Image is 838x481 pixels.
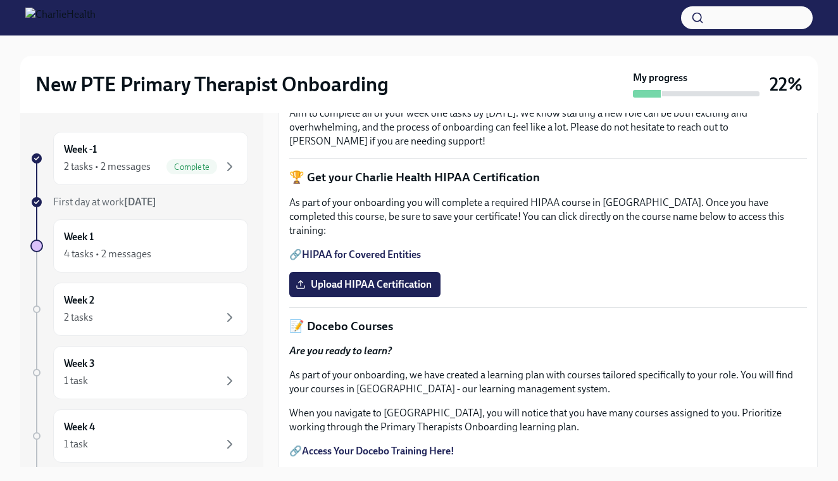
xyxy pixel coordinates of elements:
p: 📝 Docebo Courses [289,318,807,335]
p: 🏆 Get your Charlie Health HIPAA Certification [289,169,807,186]
p: As part of your onboarding, we have created a learning plan with courses tailored specifically to... [289,368,807,396]
h6: Week -1 [64,143,97,157]
h3: 22% [770,73,803,96]
h6: Week 1 [64,230,94,244]
h6: Week 4 [64,420,95,434]
div: 1 task [64,437,88,451]
a: Week 22 tasks [30,283,248,336]
span: Complete [166,162,217,172]
strong: [DATE] [124,196,156,208]
a: Week 31 task [30,346,248,399]
a: Week -12 tasks • 2 messagesComplete [30,132,248,185]
img: CharlieHealth [25,8,96,28]
a: Week 14 tasks • 2 messages [30,219,248,273]
p: When you navigate to [GEOGRAPHIC_DATA], you will notice that you have many courses assigned to yo... [289,406,807,434]
a: HIPAA for Covered Entities [302,248,421,260]
p: As part of your onboarding you will complete a required HIPAA course in [GEOGRAPHIC_DATA]. Once y... [289,196,807,238]
h6: Week 3 [64,357,95,371]
a: First day at work[DATE] [30,195,248,209]
p: 🔗 [289,444,807,458]
p: 🔗 [289,248,807,262]
a: Access Your Docebo Training Here! [302,445,454,457]
a: Week 41 task [30,409,248,463]
span: Upload HIPAA Certification [298,278,432,291]
div: 2 tasks [64,311,93,324]
h6: Week 2 [64,293,94,307]
strong: Are you ready to learn? [289,345,392,357]
div: 4 tasks • 2 messages [64,247,151,261]
p: Aim to complete all of your week one tasks by [DATE]. We know starting a new role can be both exc... [289,106,807,148]
label: Upload HIPAA Certification [289,272,441,297]
div: 1 task [64,374,88,388]
div: 2 tasks • 2 messages [64,160,151,174]
h2: New PTE Primary Therapist Onboarding [35,72,389,97]
strong: My progress [633,71,687,85]
span: First day at work [53,196,156,208]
